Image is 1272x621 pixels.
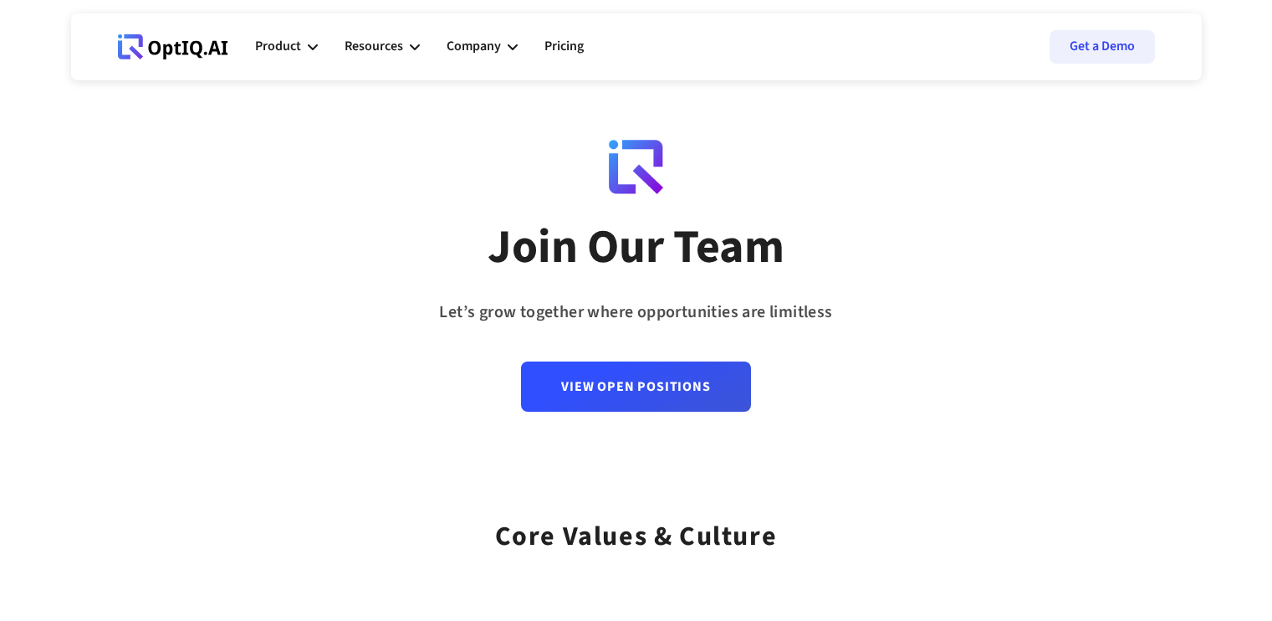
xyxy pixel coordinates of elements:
[544,22,584,72] a: Pricing
[345,35,403,58] div: Resources
[118,22,228,72] a: Webflow Homepage
[495,499,778,558] div: Core values & Culture
[447,35,501,58] div: Company
[521,362,750,412] a: View Open Positions
[439,297,832,328] div: Let’s grow together where opportunities are limitless
[345,22,420,72] div: Resources
[255,22,318,72] div: Product
[255,35,301,58] div: Product
[488,218,784,277] div: Join Our Team
[447,22,518,72] div: Company
[1050,30,1155,64] a: Get a Demo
